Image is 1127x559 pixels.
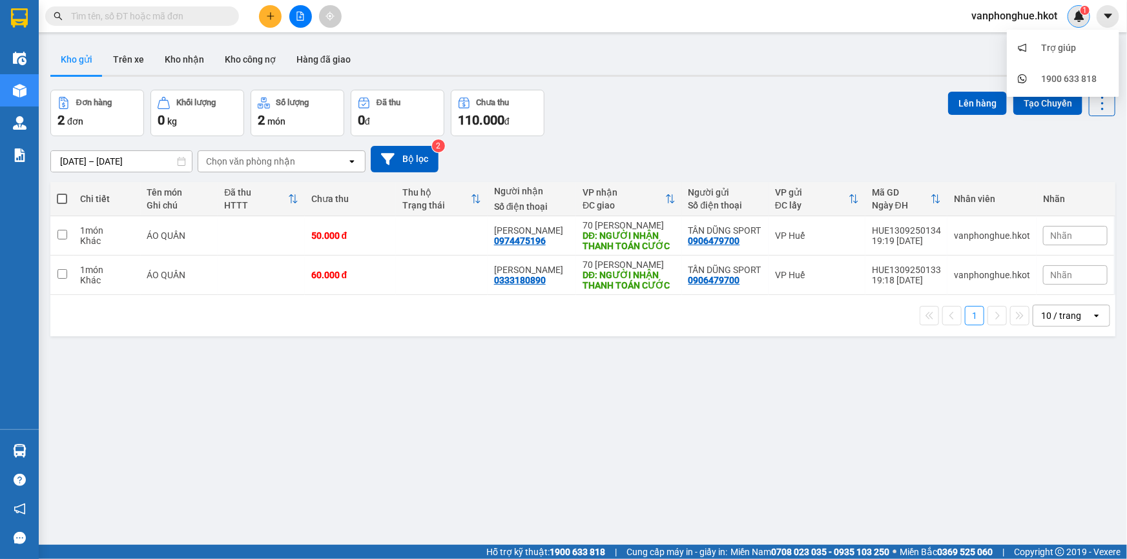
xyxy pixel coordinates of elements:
[1091,310,1102,321] svg: open
[583,200,665,210] div: ĐC giao
[57,112,65,128] span: 2
[872,236,941,246] div: 19:19 [DATE]
[51,151,192,172] input: Select a date range.
[218,182,304,216] th: Toggle SortBy
[147,187,212,198] div: Tên món
[775,270,859,280] div: VP Huế
[14,532,26,544] span: message
[961,8,1068,24] span: vanphonghue.hkot
[67,116,83,127] span: đơn
[80,194,134,204] div: Chi tiết
[347,156,357,167] svg: open
[615,545,617,559] span: |
[259,5,282,28] button: plus
[71,9,223,23] input: Tìm tên, số ĐT hoặc mã đơn
[583,220,675,230] div: 70 [PERSON_NAME]
[730,545,889,559] span: Miền Nam
[158,112,165,128] span: 0
[214,44,286,75] button: Kho công nợ
[13,148,26,162] img: solution-icon
[402,187,471,198] div: Thu hộ
[258,112,265,128] span: 2
[872,225,941,236] div: HUE1309250134
[477,98,510,107] div: Chưa thu
[494,225,570,236] div: Quang Trung
[494,186,570,196] div: Người nhận
[319,5,342,28] button: aim
[1018,43,1027,52] span: notification
[266,12,275,21] span: plus
[147,230,212,241] div: ÁO QUẦN
[296,12,305,21] span: file-add
[311,270,390,280] div: 60.000 đ
[371,146,439,172] button: Bộ lọc
[688,236,740,246] div: 0906479700
[494,275,546,285] div: 0333180890
[451,90,544,136] button: Chưa thu110.000đ
[176,98,216,107] div: Khối lượng
[494,265,570,275] div: HOÀNG LÂM
[289,5,312,28] button: file-add
[775,230,859,241] div: VP Huế
[583,270,675,290] div: DĐ: NGƯỜI NHẬN THANH TOÁN CƯỚC
[13,84,26,97] img: warehouse-icon
[396,182,488,216] th: Toggle SortBy
[206,155,295,168] div: Chọn văn phòng nhận
[775,187,849,198] div: VP gửi
[1043,194,1108,204] div: Nhãn
[494,201,570,212] div: Số điện thoại
[11,8,28,28] img: logo-vxr
[965,306,984,325] button: 1
[893,549,896,554] span: ⚪️
[351,90,444,136] button: Đã thu0đ
[14,503,26,515] span: notification
[583,259,675,270] div: 70 [PERSON_NAME]
[1002,545,1004,559] span: |
[688,225,762,236] div: TÂN DŨNG SPORT
[1080,6,1090,15] sup: 1
[1102,10,1114,22] span: caret-down
[267,116,285,127] span: món
[13,116,26,130] img: warehouse-icon
[402,200,471,210] div: Trạng thái
[103,44,154,75] button: Trên xe
[13,52,26,65] img: warehouse-icon
[576,182,681,216] th: Toggle SortBy
[583,187,665,198] div: VP nhận
[626,545,727,559] span: Cung cấp máy in - giấy in:
[872,265,941,275] div: HUE1309250133
[1018,74,1027,83] span: whats-app
[954,194,1030,204] div: Nhân viên
[276,98,309,107] div: Số lượng
[872,187,931,198] div: Mã GD
[14,474,26,486] span: question-circle
[224,200,287,210] div: HTTT
[1013,92,1082,115] button: Tạo Chuyến
[865,182,947,216] th: Toggle SortBy
[80,225,134,236] div: 1 món
[80,265,134,275] div: 1 món
[688,187,762,198] div: Người gửi
[954,270,1030,280] div: vanphonghue.hkot
[326,12,335,21] span: aim
[358,112,365,128] span: 0
[76,98,112,107] div: Đơn hàng
[150,90,244,136] button: Khối lượng0kg
[80,275,134,285] div: Khác
[311,230,390,241] div: 50.000 đ
[771,547,889,557] strong: 0708 023 035 - 0935 103 250
[251,90,344,136] button: Số lượng2món
[1050,270,1072,280] span: Nhãn
[775,200,849,210] div: ĐC lấy
[50,90,144,136] button: Đơn hàng2đơn
[54,12,63,21] span: search
[13,444,26,458] img: warehouse-icon
[769,182,865,216] th: Toggle SortBy
[688,200,762,210] div: Số điện thoại
[937,547,993,557] strong: 0369 525 060
[1041,72,1097,86] div: 1900 633 818
[872,200,931,210] div: Ngày ĐH
[1082,6,1087,15] span: 1
[147,270,212,280] div: ÁO QUẦN
[365,116,370,127] span: đ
